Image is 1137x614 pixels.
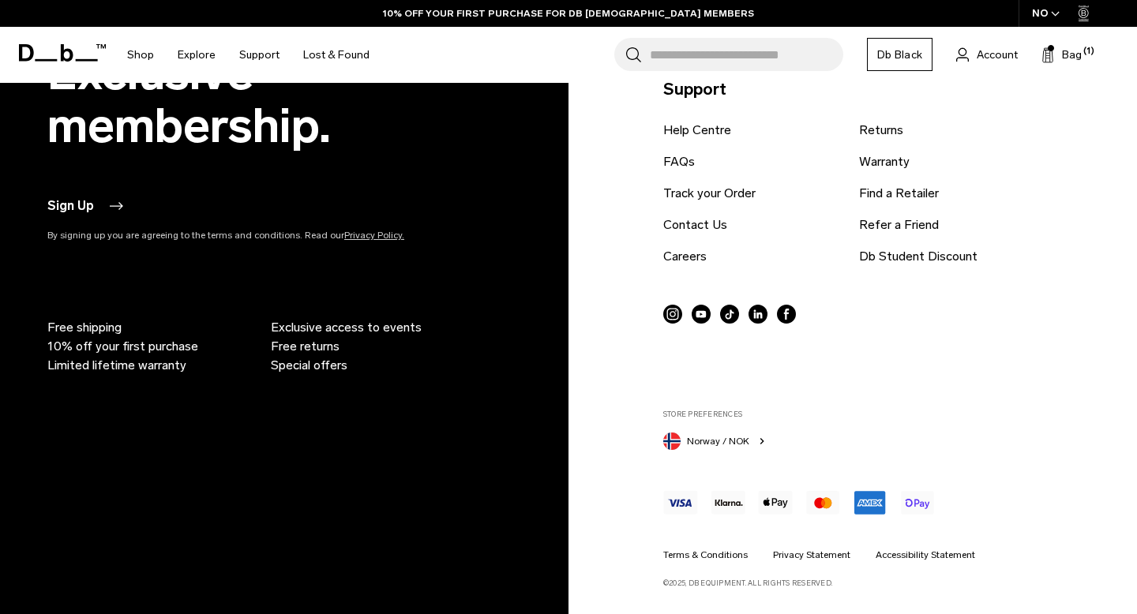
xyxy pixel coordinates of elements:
[663,429,768,450] button: Norway Norway / NOK
[859,184,939,203] a: Find a Retailer
[876,548,975,562] a: Accessibility Statement
[127,27,154,83] a: Shop
[687,434,749,448] span: Norway / NOK
[271,318,422,337] span: Exclusive access to events
[773,548,850,562] a: Privacy Statement
[383,6,754,21] a: 10% OFF YOUR FIRST PURCHASE FOR DB [DEMOGRAPHIC_DATA] MEMBERS
[663,247,707,266] a: Careers
[115,27,381,83] nav: Main Navigation
[663,152,695,171] a: FAQs
[47,228,474,242] p: By signing up you are agreeing to the terms and conditions. Read our
[663,571,1098,589] p: ©2025, Db Equipment. All rights reserved.
[859,247,978,266] a: Db Student Discount
[663,121,731,140] a: Help Centre
[663,215,727,234] a: Contact Us
[47,337,198,356] span: 10% off your first purchase
[47,318,122,337] span: Free shipping
[663,184,756,203] a: Track your Order
[867,38,932,71] a: Db Black
[859,121,903,140] a: Returns
[859,215,939,234] a: Refer a Friend
[956,45,1018,64] a: Account
[47,197,126,215] button: Sign Up
[663,432,681,450] img: Norway
[859,152,910,171] a: Warranty
[1041,45,1082,64] button: Bag (1)
[1062,47,1082,63] span: Bag
[663,548,748,562] a: Terms & Conditions
[239,27,280,83] a: Support
[178,27,216,83] a: Explore
[344,230,404,241] a: Privacy Policy.
[1083,45,1094,58] span: (1)
[663,409,1098,420] label: Store Preferences
[271,356,347,375] span: Special offers
[271,337,340,356] span: Free returns
[303,27,370,83] a: Lost & Found
[47,356,186,375] span: Limited lifetime warranty
[663,77,1098,102] p: Support
[977,47,1018,63] span: Account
